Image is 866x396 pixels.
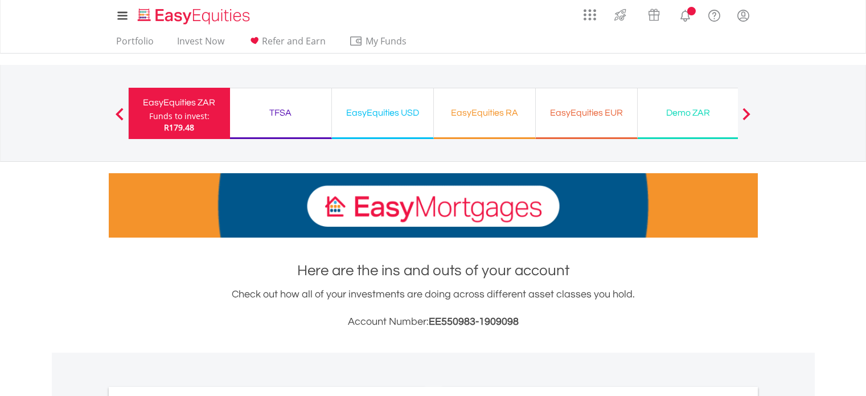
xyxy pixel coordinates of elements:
a: Refer and Earn [243,35,330,53]
a: Home page [133,3,255,26]
a: Notifications [671,3,700,26]
div: EasyEquities RA [441,105,528,121]
div: Check out how all of your investments are doing across different asset classes you hold. [109,287,758,330]
span: EE550983-1909098 [429,316,519,327]
a: My Profile [729,3,758,28]
a: FAQ's and Support [700,3,729,26]
div: EasyEquities EUR [543,105,630,121]
a: Vouchers [637,3,671,24]
img: EasyMortage Promotion Banner [109,173,758,238]
img: grid-menu-icon.svg [584,9,596,21]
button: Next [735,113,758,125]
div: EasyEquities USD [339,105,426,121]
div: TFSA [237,105,325,121]
img: thrive-v2.svg [611,6,630,24]
h3: Account Number: [109,314,758,330]
div: Demo ZAR [645,105,732,121]
img: vouchers-v2.svg [645,6,663,24]
span: My Funds [349,34,424,48]
div: EasyEquities ZAR [136,95,223,111]
span: Refer and Earn [262,35,326,47]
div: Funds to invest: [149,111,210,122]
img: EasyEquities_Logo.png [136,7,255,26]
a: AppsGrid [576,3,604,21]
span: R179.48 [164,122,194,133]
a: Invest Now [173,35,229,53]
button: Previous [108,113,131,125]
a: Portfolio [112,35,158,53]
h1: Here are the ins and outs of your account [109,260,758,281]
